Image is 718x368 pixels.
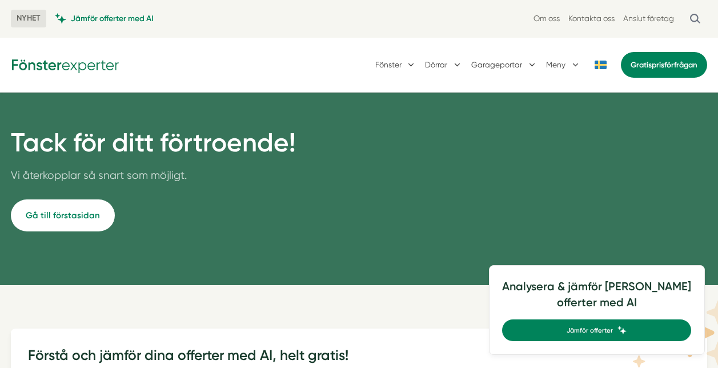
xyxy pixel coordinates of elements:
a: Gå till förstasidan [11,199,115,231]
button: Meny [546,50,581,79]
span: NYHET [11,10,46,27]
h4: Analysera & jämför [PERSON_NAME] offerter med AI [502,279,691,319]
a: Kontakta oss [568,13,615,24]
a: Anslut företag [623,13,674,24]
span: Gratis [631,61,652,69]
button: Fönster [375,50,417,79]
a: Gratisprisförfrågan [621,52,707,78]
a: Jämför offerter [502,319,691,341]
span: Jämför offerter [567,325,613,335]
p: Vi återkopplar så snart som möjligt. [11,167,296,189]
h1: Tack för ditt förtroende! [11,127,296,167]
img: Fönsterexperter Logotyp [11,55,119,73]
button: Dörrar [425,50,463,79]
span: Jämför offerter med AI [71,13,154,24]
button: Garageportar [471,50,538,79]
a: Jämför offerter med AI [55,13,154,24]
a: Om oss [534,13,560,24]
